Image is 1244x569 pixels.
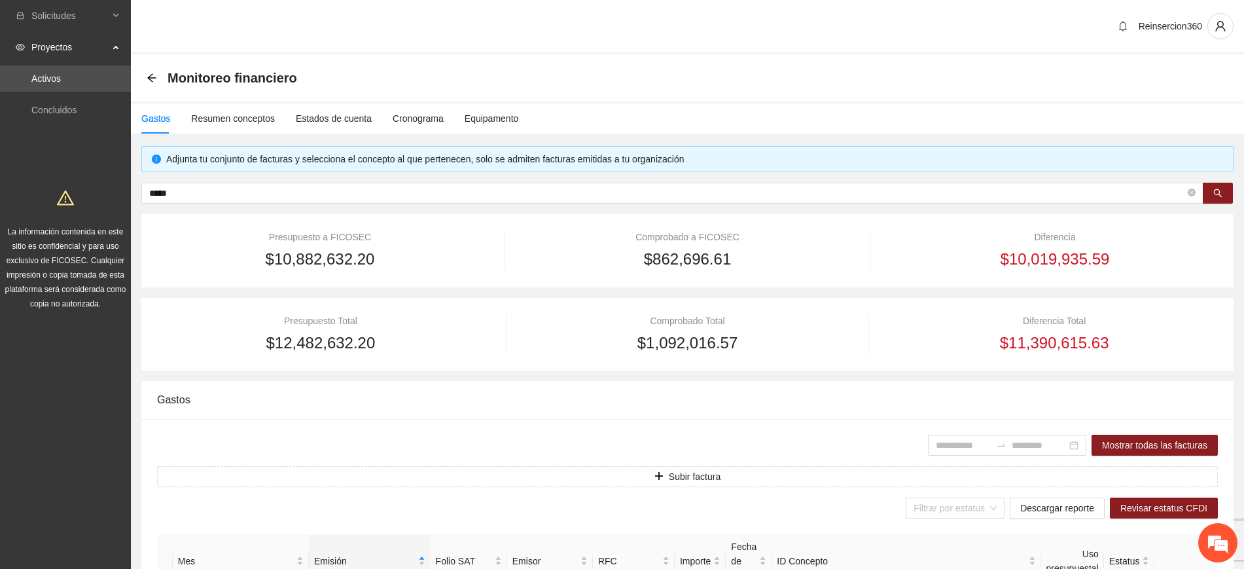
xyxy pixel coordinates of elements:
[166,152,1223,166] div: Adjunta tu conjunto de facturas y selecciona el concepto al que pertenecen, solo se admiten factu...
[465,111,519,126] div: Equipamento
[669,469,720,484] span: Subir factura
[1208,20,1233,32] span: user
[178,554,294,568] span: Mes
[1001,247,1110,272] span: $10,019,935.59
[1110,498,1218,519] button: Revisar estatus CFDI
[168,67,297,88] span: Monitoreo financiero
[157,466,1218,487] button: plusSubir factura
[680,554,711,568] span: Importe
[157,230,483,244] div: Presupuesto a FICOSEC
[1109,554,1140,568] span: Estatus
[31,73,61,84] a: Activos
[996,440,1006,450] span: to
[16,11,25,20] span: inbox
[528,314,846,328] div: Comprobado Total
[436,554,492,568] span: Folio SAT
[1000,331,1109,356] span: $11,390,615.63
[891,314,1218,328] div: Diferencia Total
[1188,189,1196,196] span: close-circle
[996,440,1006,450] span: swap-right
[1020,501,1094,515] span: Descargar reporte
[296,111,372,126] div: Estados de cuenta
[147,73,157,84] div: Back
[157,314,484,328] div: Presupuesto Total
[892,230,1218,244] div: Diferencia
[5,227,126,308] span: La información contenida en este sitio es confidencial y para uso exclusivo de FICOSEC. Cualquier...
[393,111,444,126] div: Cronograma
[266,247,375,272] span: $10,882,632.20
[654,471,664,482] span: plus
[1102,438,1207,452] span: Mostrar todas las facturas
[266,331,375,356] span: $12,482,632.20
[1207,13,1234,39] button: user
[1010,498,1105,519] button: Descargar reporte
[637,331,738,356] span: $1,092,016.57
[1113,21,1133,31] span: bell
[1120,501,1207,515] span: Revisar estatus CFDI
[1213,189,1222,199] span: search
[1092,435,1218,456] button: Mostrar todas las facturas
[1203,183,1233,204] button: search
[191,111,275,126] div: Resumen conceptos
[31,34,109,60] span: Proyectos
[57,189,74,206] span: warning
[777,554,1025,568] span: ID Concepto
[31,105,77,115] a: Concluidos
[16,43,25,52] span: eye
[1188,187,1196,200] span: close-circle
[152,155,161,164] span: info-circle
[644,247,731,272] span: $862,696.61
[512,554,578,568] span: Emisor
[141,111,170,126] div: Gastos
[1139,21,1202,31] span: Reinsercion360
[31,3,109,29] span: Solicitudes
[598,554,660,568] span: RFC
[157,381,1218,418] div: Gastos
[314,554,416,568] span: Emisión
[527,230,848,244] div: Comprobado a FICOSEC
[1112,16,1133,37] button: bell
[147,73,157,83] span: arrow-left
